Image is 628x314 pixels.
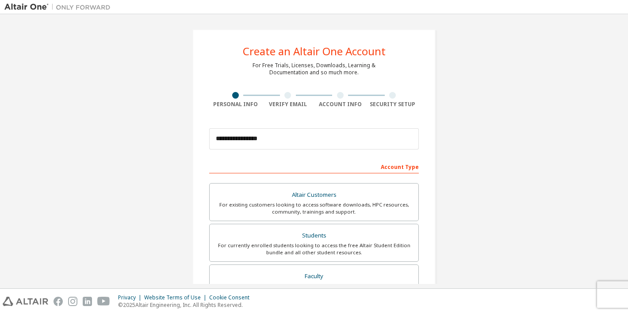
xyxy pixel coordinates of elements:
[144,294,209,301] div: Website Terms of Use
[314,101,367,108] div: Account Info
[215,282,413,296] div: For faculty & administrators of academic institutions administering students and accessing softwa...
[215,201,413,215] div: For existing customers looking to access software downloads, HPC resources, community, trainings ...
[367,101,419,108] div: Security Setup
[4,3,115,11] img: Altair One
[215,270,413,283] div: Faculty
[243,46,386,57] div: Create an Altair One Account
[118,294,144,301] div: Privacy
[97,297,110,306] img: youtube.svg
[3,297,48,306] img: altair_logo.svg
[83,297,92,306] img: linkedin.svg
[215,242,413,256] div: For currently enrolled students looking to access the free Altair Student Edition bundle and all ...
[209,159,419,173] div: Account Type
[68,297,77,306] img: instagram.svg
[209,101,262,108] div: Personal Info
[215,230,413,242] div: Students
[118,301,255,309] p: © 2025 Altair Engineering, Inc. All Rights Reserved.
[253,62,375,76] div: For Free Trials, Licenses, Downloads, Learning & Documentation and so much more.
[54,297,63,306] img: facebook.svg
[215,189,413,201] div: Altair Customers
[262,101,314,108] div: Verify Email
[209,294,255,301] div: Cookie Consent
